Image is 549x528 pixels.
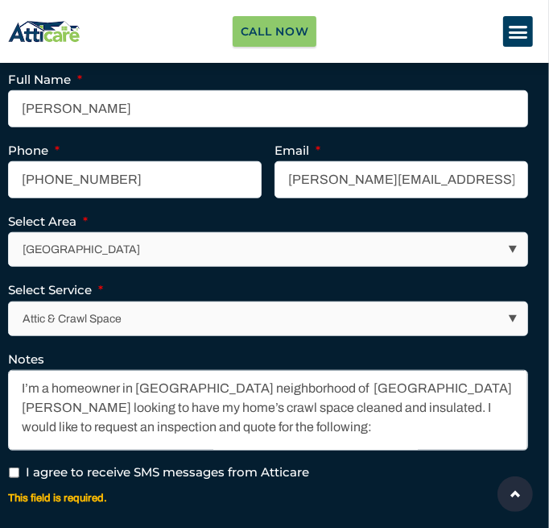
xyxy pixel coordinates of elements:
a: Call Now [233,16,317,47]
label: Select Service [8,282,103,298]
label: Phone [8,143,60,159]
label: Email [274,143,320,159]
label: Notes [8,351,44,368]
label: I agree to receive SMS messages from Atticare [26,464,309,482]
textarea: I’m a homeowner in​ [GEOGRAPHIC_DATA] neighborhood of [GEOGRAPHIC_DATA][PERSON_NAME] looking to h... [8,370,528,451]
span: Call Now [241,20,309,43]
label: Full Name [8,72,82,88]
div: Menu Toggle [503,16,534,47]
label: Select Area [8,214,88,230]
div: This field is required. [8,489,528,507]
